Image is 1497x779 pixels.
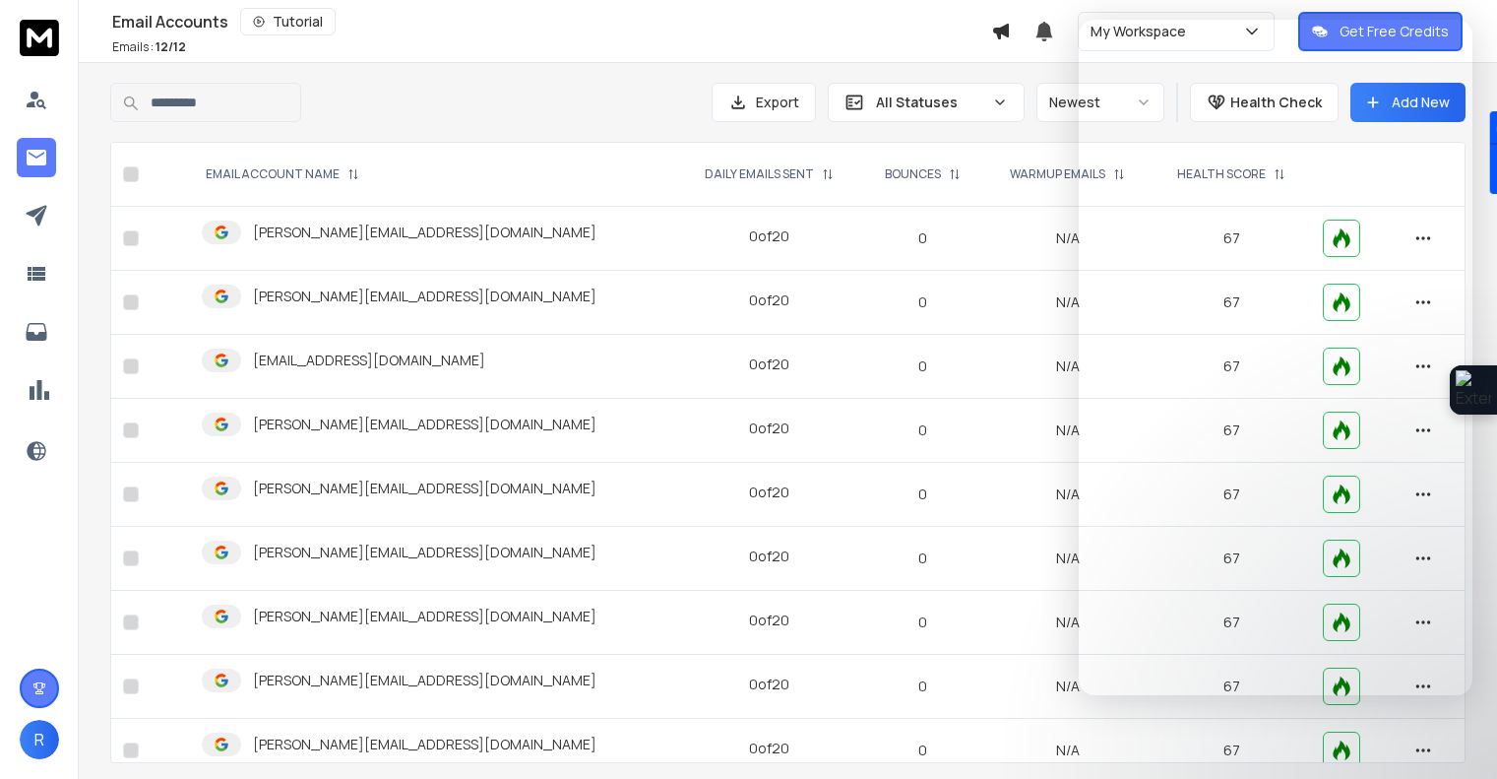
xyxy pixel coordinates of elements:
[253,351,485,370] p: [EMAIL_ADDRESS][DOMAIN_NAME]
[749,611,789,630] div: 0 of 20
[873,613,972,632] p: 0
[253,223,596,242] p: [PERSON_NAME][EMAIL_ADDRESS][DOMAIN_NAME]
[873,421,972,440] p: 0
[240,8,336,35] button: Tutorial
[984,335,1152,399] td: N/A
[984,271,1152,335] td: N/A
[1079,20,1472,695] iframe: To enrich screen reader interactions, please activate Accessibility in Grammarly extension settings
[253,287,596,306] p: [PERSON_NAME][EMAIL_ADDRESS][DOMAIN_NAME]
[749,227,789,246] div: 0 of 20
[112,39,186,55] p: Emails :
[1036,83,1164,122] button: Newest
[253,671,596,690] p: [PERSON_NAME][EMAIL_ADDRESS][DOMAIN_NAME]
[873,228,972,248] p: 0
[984,527,1152,591] td: N/A
[206,166,359,182] div: EMAIL ACCOUNT NAME
[253,415,596,434] p: [PERSON_NAME][EMAIL_ADDRESS][DOMAIN_NAME]
[156,38,186,55] span: 12 / 12
[749,675,789,694] div: 0 of 20
[20,720,59,759] button: R
[876,93,984,112] p: All Statuses
[749,483,789,502] div: 0 of 20
[712,83,816,122] button: Export
[984,463,1152,527] td: N/A
[253,607,596,626] p: [PERSON_NAME][EMAIL_ADDRESS][DOMAIN_NAME]
[749,419,789,438] div: 0 of 20
[253,479,596,498] p: [PERSON_NAME][EMAIL_ADDRESS][DOMAIN_NAME]
[873,485,972,504] p: 0
[1298,12,1463,51] button: Get Free Credits
[984,207,1152,271] td: N/A
[749,739,789,758] div: 0 of 20
[1456,370,1491,410] img: Extension Icon
[873,677,972,696] p: 0
[873,357,972,376] p: 0
[984,591,1152,655] td: N/A
[253,735,596,754] p: [PERSON_NAME][EMAIL_ADDRESS][DOMAIN_NAME]
[873,741,972,760] p: 0
[1010,166,1105,182] p: WARMUP EMAILS
[749,355,789,374] div: 0 of 20
[1425,711,1472,758] iframe: To enrich screen reader interactions, please activate Accessibility in Grammarly extension settings
[885,166,941,182] p: BOUNCES
[749,547,789,566] div: 0 of 20
[984,399,1152,463] td: N/A
[253,543,596,562] p: [PERSON_NAME][EMAIL_ADDRESS][DOMAIN_NAME]
[705,166,814,182] p: DAILY EMAILS SENT
[873,292,972,312] p: 0
[984,655,1152,719] td: N/A
[112,8,991,35] div: Email Accounts
[873,549,972,568] p: 0
[749,291,789,310] div: 0 of 20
